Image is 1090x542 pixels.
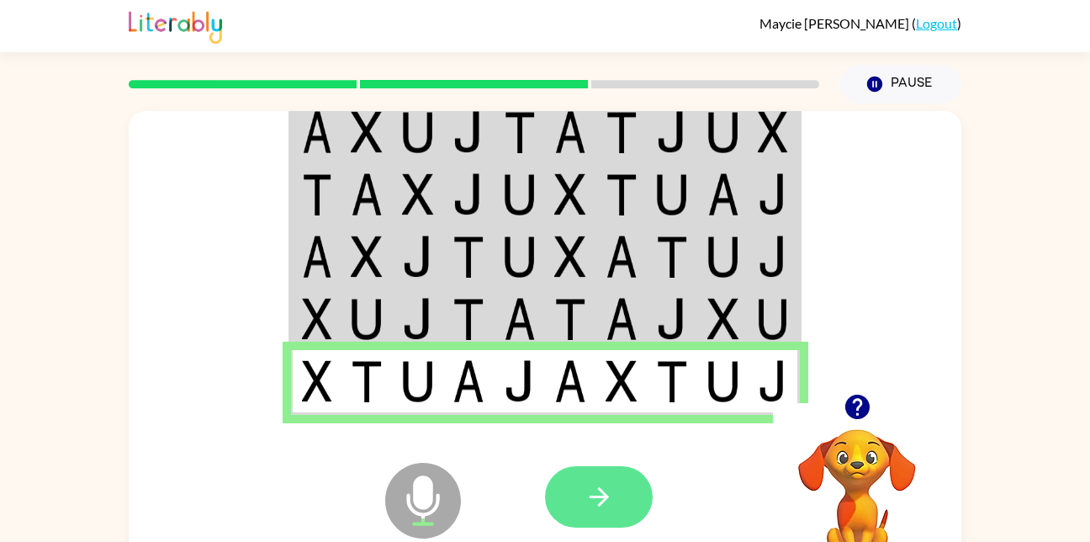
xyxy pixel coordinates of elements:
[402,173,434,215] img: x
[707,111,739,153] img: u
[504,298,536,340] img: a
[402,236,434,278] img: j
[656,360,688,402] img: t
[707,298,739,340] img: x
[351,298,383,340] img: u
[452,360,484,402] img: a
[606,173,638,215] img: t
[452,298,484,340] img: t
[916,15,957,31] a: Logout
[402,298,434,340] img: j
[302,298,332,340] img: x
[839,65,961,104] button: Pause
[656,173,688,215] img: u
[351,236,383,278] img: x
[452,236,484,278] img: t
[606,360,638,402] img: x
[656,111,688,153] img: j
[758,298,788,340] img: u
[554,360,586,402] img: a
[656,298,688,340] img: j
[554,111,586,153] img: a
[302,173,332,215] img: t
[758,236,788,278] img: j
[129,7,222,44] img: Literably
[302,236,332,278] img: a
[606,236,638,278] img: a
[504,360,536,402] img: j
[402,360,434,402] img: u
[504,111,536,153] img: t
[351,173,383,215] img: a
[707,360,739,402] img: u
[759,15,961,31] div: ( )
[452,111,484,153] img: j
[554,236,586,278] img: x
[452,173,484,215] img: j
[504,173,536,215] img: u
[504,236,536,278] img: u
[554,298,586,340] img: t
[402,111,434,153] img: u
[302,111,332,153] img: a
[758,360,788,402] img: j
[758,173,788,215] img: j
[656,236,688,278] img: t
[351,360,383,402] img: t
[707,236,739,278] img: u
[351,111,383,153] img: x
[606,298,638,340] img: a
[554,173,586,215] img: x
[707,173,739,215] img: a
[606,111,638,153] img: t
[302,360,332,402] img: x
[758,111,788,153] img: x
[759,15,912,31] span: Maycie [PERSON_NAME]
